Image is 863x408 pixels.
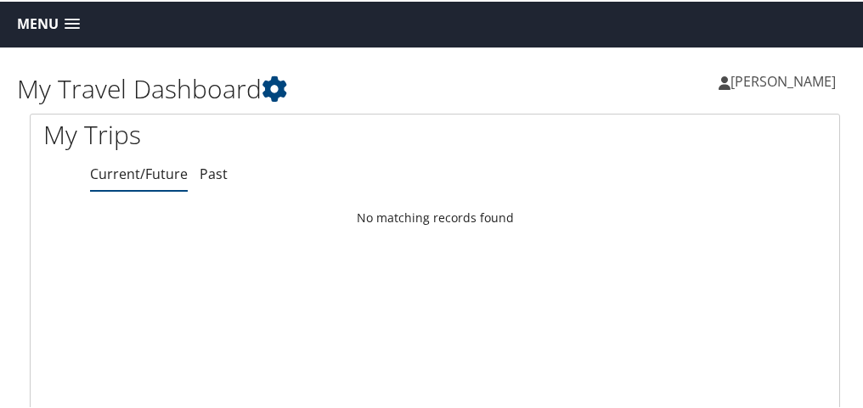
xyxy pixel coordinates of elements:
[730,70,836,89] span: [PERSON_NAME]
[719,54,853,105] a: [PERSON_NAME]
[17,70,435,105] h1: My Travel Dashboard
[200,163,228,182] a: Past
[8,8,88,36] a: Menu
[31,201,839,232] td: No matching records found
[90,163,188,182] a: Current/Future
[17,14,59,31] span: Menu
[43,115,422,151] h1: My Trips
